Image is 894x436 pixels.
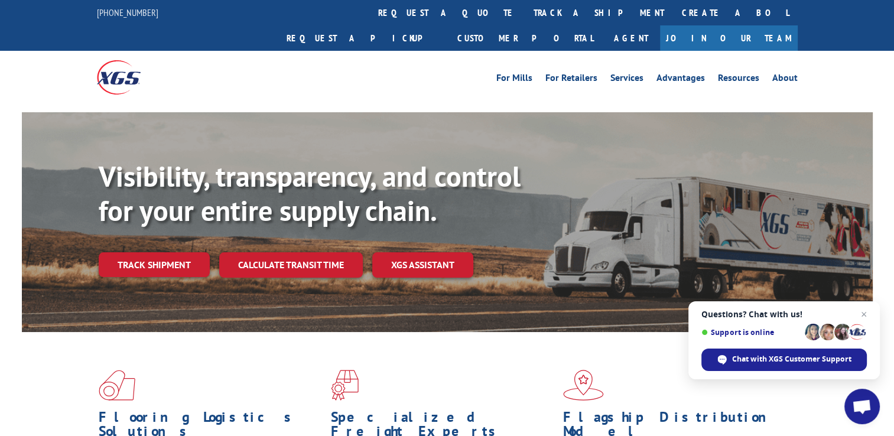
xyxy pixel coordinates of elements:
[99,252,210,277] a: Track shipment
[448,25,602,51] a: Customer Portal
[372,252,473,278] a: XGS ASSISTANT
[545,73,597,86] a: For Retailers
[99,370,135,401] img: xgs-icon-total-supply-chain-intelligence-red
[718,73,759,86] a: Resources
[660,25,798,51] a: Join Our Team
[563,370,604,401] img: xgs-icon-flagship-distribution-model-red
[99,158,521,229] b: Visibility, transparency, and control for your entire supply chain.
[496,73,532,86] a: For Mills
[701,310,867,319] span: Questions? Chat with us!
[219,252,363,278] a: Calculate transit time
[602,25,660,51] a: Agent
[701,328,801,337] span: Support is online
[857,307,871,321] span: Close chat
[772,73,798,86] a: About
[732,354,851,365] span: Chat with XGS Customer Support
[97,6,158,18] a: [PHONE_NUMBER]
[610,73,643,86] a: Services
[701,349,867,371] div: Chat with XGS Customer Support
[331,370,359,401] img: xgs-icon-focused-on-flooring-red
[656,73,705,86] a: Advantages
[844,389,880,424] div: Open chat
[278,25,448,51] a: Request a pickup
